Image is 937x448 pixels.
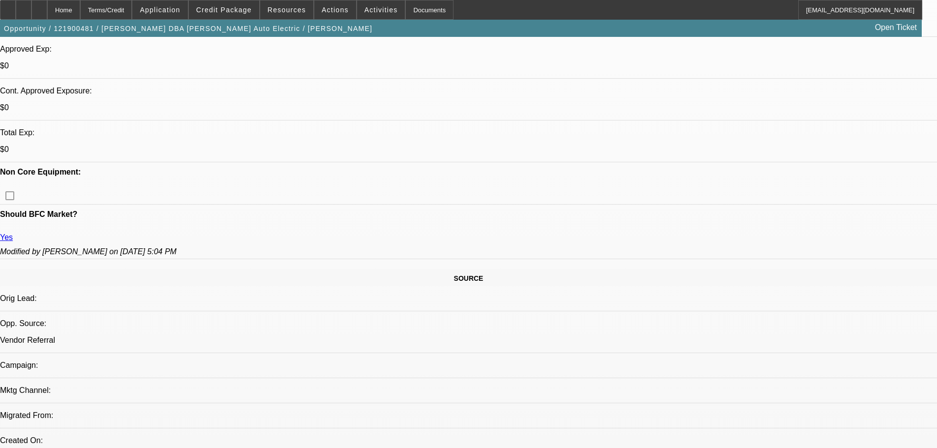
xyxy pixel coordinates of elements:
span: Resources [268,6,306,14]
span: Credit Package [196,6,252,14]
button: Actions [314,0,356,19]
span: Opportunity / 121900481 / [PERSON_NAME] DBA [PERSON_NAME] Auto Electric / [PERSON_NAME] [4,25,372,32]
span: Actions [322,6,349,14]
span: Activities [364,6,398,14]
span: SOURCE [454,274,484,282]
button: Resources [260,0,313,19]
span: Application [140,6,180,14]
button: Activities [357,0,405,19]
button: Credit Package [189,0,259,19]
button: Application [132,0,187,19]
a: Open Ticket [871,19,921,36]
